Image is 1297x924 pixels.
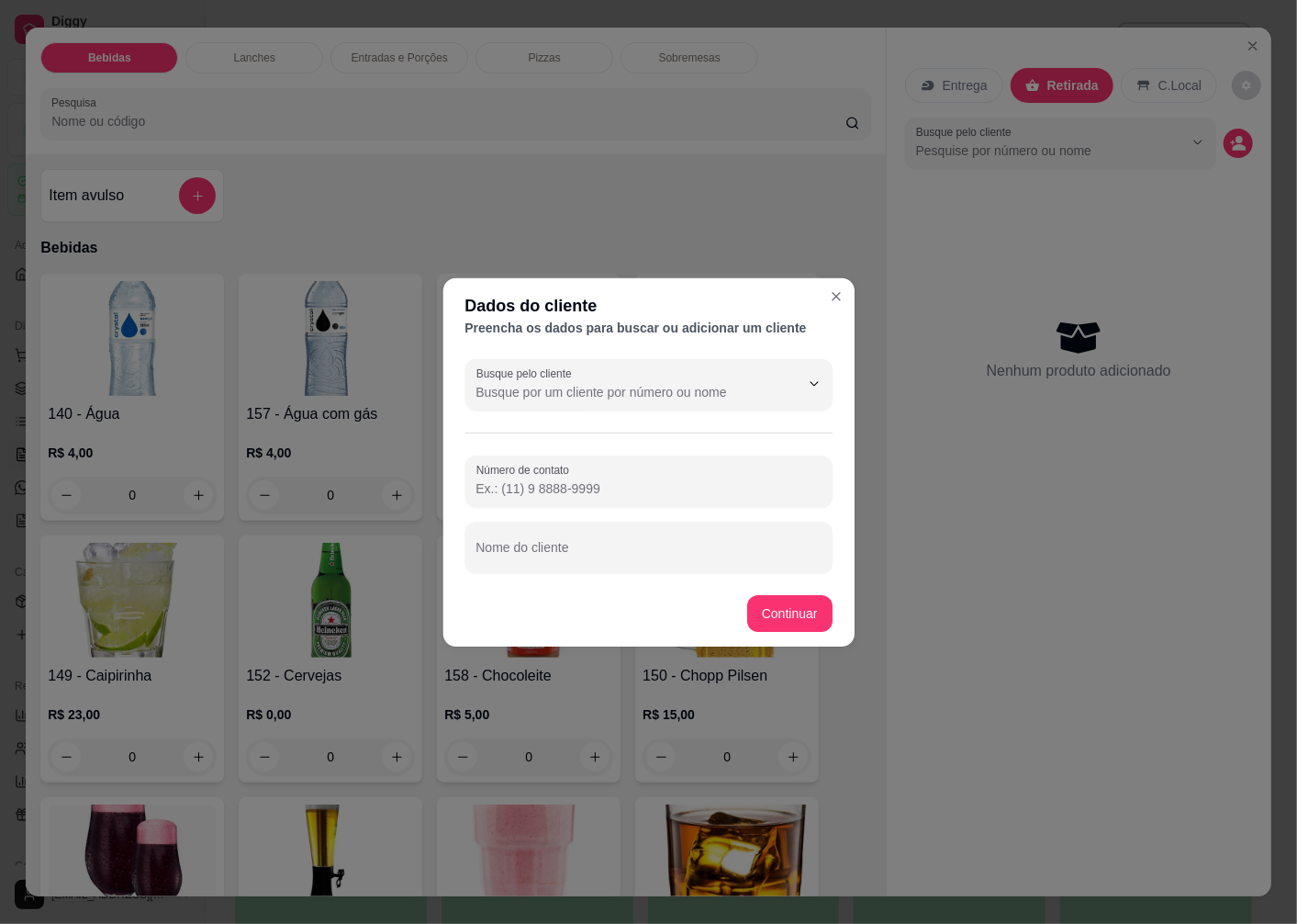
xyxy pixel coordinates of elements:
input: Busque pelo cliente [475,382,769,400]
label: Busque pelo cliente [475,365,577,380]
button: Continuar [747,595,833,632]
div: Dados do cliente [464,292,832,318]
label: Número de contato [475,461,575,477]
button: Show suggestions [799,368,829,398]
div: Preencha os dados para buscar ou adicionar um cliente [464,318,832,336]
input: Nome do cliente [475,546,821,564]
input: Número de contato [475,479,821,498]
button: Close [822,281,851,310]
